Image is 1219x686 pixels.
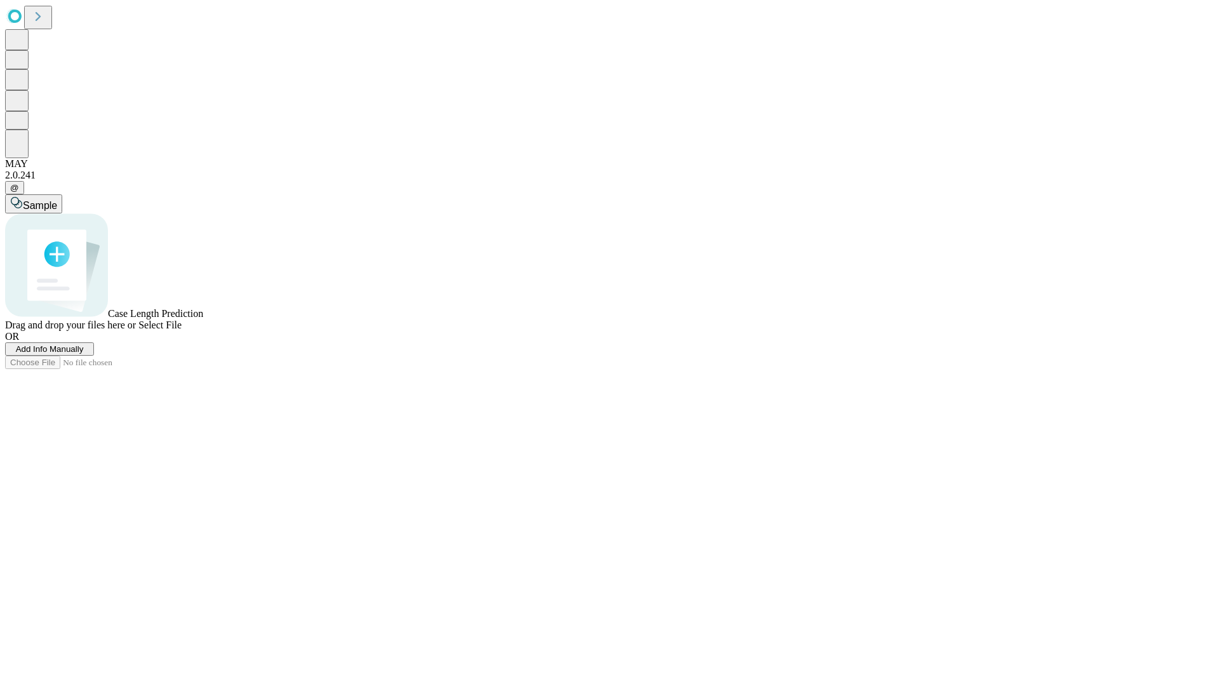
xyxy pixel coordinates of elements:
span: Add Info Manually [16,344,84,354]
span: Drag and drop your files here or [5,319,136,330]
span: @ [10,183,19,192]
button: Add Info Manually [5,342,94,356]
div: 2.0.241 [5,170,1214,181]
span: OR [5,331,19,342]
button: @ [5,181,24,194]
span: Select File [138,319,182,330]
span: Case Length Prediction [108,308,203,319]
div: MAY [5,158,1214,170]
span: Sample [23,200,57,211]
button: Sample [5,194,62,213]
